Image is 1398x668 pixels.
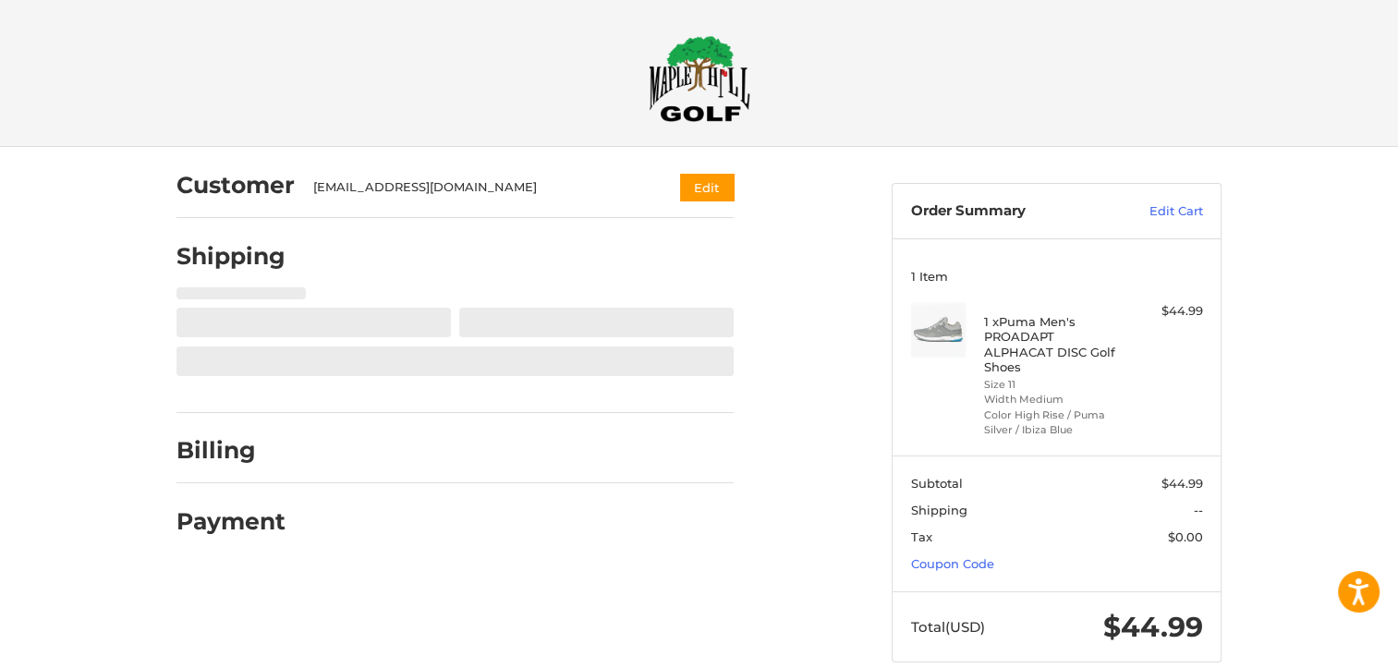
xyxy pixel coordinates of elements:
[1194,503,1203,517] span: --
[176,436,285,465] h2: Billing
[1246,618,1398,668] iframe: Google Customer Reviews
[911,476,963,491] span: Subtotal
[176,171,295,200] h2: Customer
[911,529,932,544] span: Tax
[1110,202,1203,221] a: Edit Cart
[911,503,967,517] span: Shipping
[176,507,286,536] h2: Payment
[680,174,734,200] button: Edit
[984,377,1125,393] li: Size 11
[911,202,1110,221] h3: Order Summary
[313,178,645,197] div: [EMAIL_ADDRESS][DOMAIN_NAME]
[1130,302,1203,321] div: $44.99
[984,314,1125,374] h4: 1 x Puma Men's PROADAPT ALPHACAT DISC Golf Shoes
[1103,610,1203,644] span: $44.99
[911,269,1203,284] h3: 1 Item
[984,392,1125,407] li: Width Medium
[176,242,286,271] h2: Shipping
[911,556,994,571] a: Coupon Code
[649,35,750,122] img: Maple Hill Golf
[1168,529,1203,544] span: $0.00
[1161,476,1203,491] span: $44.99
[911,618,985,636] span: Total (USD)
[984,407,1125,438] li: Color High Rise / Puma Silver / Ibiza Blue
